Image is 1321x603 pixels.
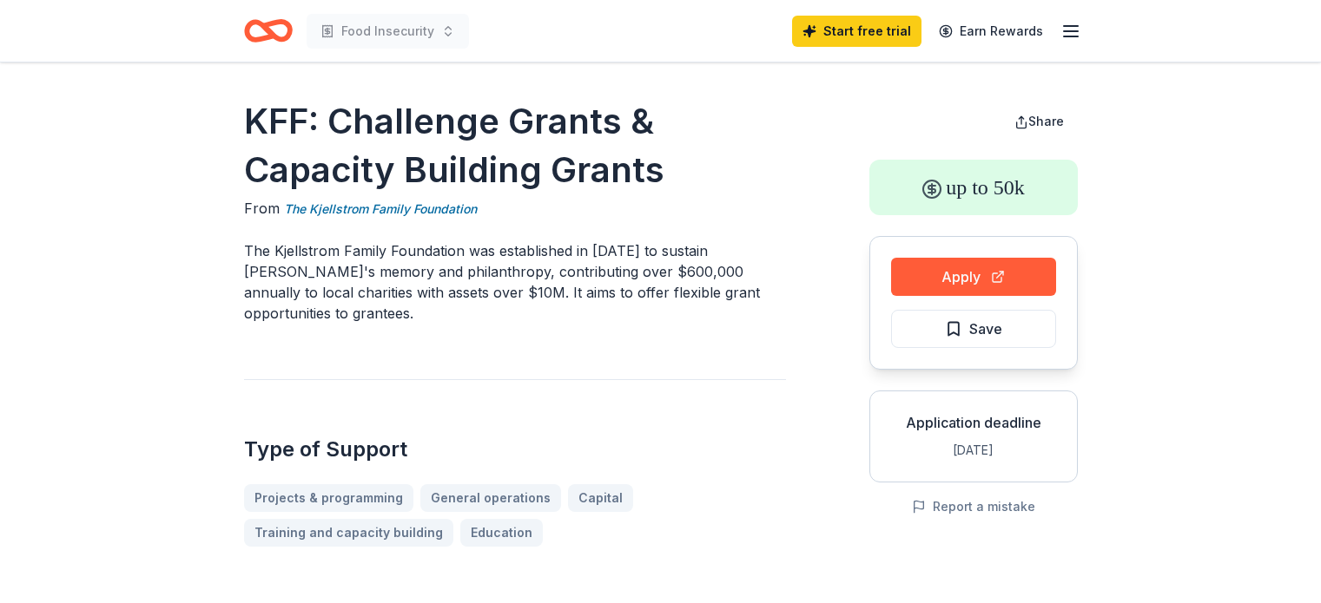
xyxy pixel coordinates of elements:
span: Save [969,318,1002,340]
div: up to 50k [869,160,1078,215]
div: From [244,198,786,220]
a: Earn Rewards [928,16,1053,47]
h2: Type of Support [244,436,786,463]
span: Food Insecurity [341,21,434,42]
button: Save [891,310,1056,348]
a: Capital [568,484,633,512]
a: Training and capacity building [244,519,453,547]
button: Apply [891,258,1056,296]
a: The Kjellstrom Family Foundation [284,199,477,220]
button: Report a mistake [912,496,1035,517]
button: Share [1001,104,1078,139]
a: General operations [420,484,561,512]
a: Education [460,519,543,547]
button: Food Insecurity [307,14,469,49]
a: Projects & programming [244,484,413,512]
a: Home [244,10,293,51]
h1: KFF: Challenge Grants & Capacity Building Grants [244,97,786,194]
div: [DATE] [884,440,1063,461]
p: The Kjellstrom Family Foundation was established in [DATE] to sustain [PERSON_NAME]'s memory and ... [244,240,786,324]
span: Share [1028,114,1064,128]
div: Application deadline [884,412,1063,433]
a: Start free trial [792,16,921,47]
